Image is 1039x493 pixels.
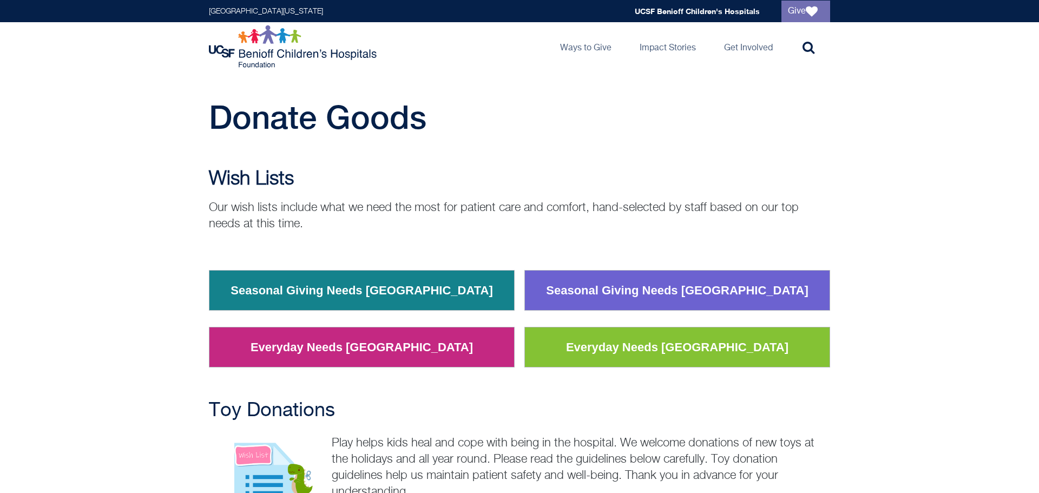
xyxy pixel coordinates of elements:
a: Everyday Needs [GEOGRAPHIC_DATA] [558,333,797,361]
a: UCSF Benioff Children's Hospitals [635,6,760,16]
a: Seasonal Giving Needs [GEOGRAPHIC_DATA] [538,277,817,305]
a: Get Involved [715,22,781,71]
a: Impact Stories [631,22,705,71]
h2: Wish Lists [209,168,830,190]
span: Donate Goods [209,98,426,136]
p: Our wish lists include what we need the most for patient care and comfort, hand-selected by staff... [209,200,830,232]
a: Everyday Needs [GEOGRAPHIC_DATA] [242,333,481,361]
a: Seasonal Giving Needs [GEOGRAPHIC_DATA] [222,277,501,305]
img: Logo for UCSF Benioff Children's Hospitals Foundation [209,25,379,68]
a: Give [781,1,830,22]
a: Ways to Give [551,22,620,71]
h2: Toy Donations [209,400,830,422]
a: [GEOGRAPHIC_DATA][US_STATE] [209,8,323,15]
